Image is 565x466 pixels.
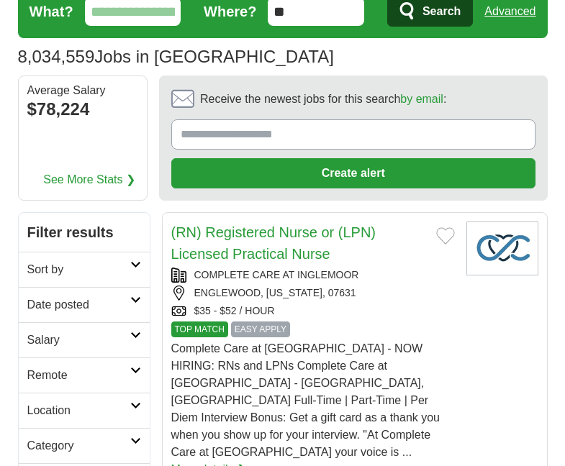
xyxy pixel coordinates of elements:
div: $35 - $52 / HOUR [171,303,455,319]
h2: Salary [27,332,130,349]
span: EASY APPLY [231,321,290,337]
button: Add to favorite jobs [436,227,455,245]
h2: Filter results [19,213,150,252]
div: Average Salary [27,85,138,96]
div: ENGLEWOOD, [US_STATE], 07631 [171,285,455,301]
h2: Sort by [27,261,130,278]
img: Company logo [466,221,538,275]
h2: Location [27,402,130,419]
span: 8,034,559 [18,44,95,70]
h2: Category [27,437,130,454]
label: What? [30,1,73,22]
button: Create alert [171,158,535,188]
div: COMPLETE CARE AT INGLEMOOR [171,268,455,283]
a: Category [19,428,150,463]
a: Remote [19,357,150,393]
div: $78,224 [27,96,138,122]
a: Salary [19,322,150,357]
h2: Date posted [27,296,130,314]
label: Where? [204,1,256,22]
a: Date posted [19,287,150,322]
a: See More Stats ❯ [43,171,135,188]
a: Sort by [19,252,150,287]
h1: Jobs in [GEOGRAPHIC_DATA] [18,47,334,66]
a: Location [19,393,150,428]
a: (RN) Registered Nurse or (LPN) Licensed Practical Nurse [171,224,376,262]
span: Receive the newest jobs for this search : [200,91,446,108]
iframe: Sign in with Google Dialog [269,14,551,162]
span: TOP MATCH [171,321,228,337]
span: Complete Care at [GEOGRAPHIC_DATA] - NOW HIRING: RNs and LPNs Complete Care at [GEOGRAPHIC_DATA] ... [171,342,440,458]
h2: Remote [27,367,130,384]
